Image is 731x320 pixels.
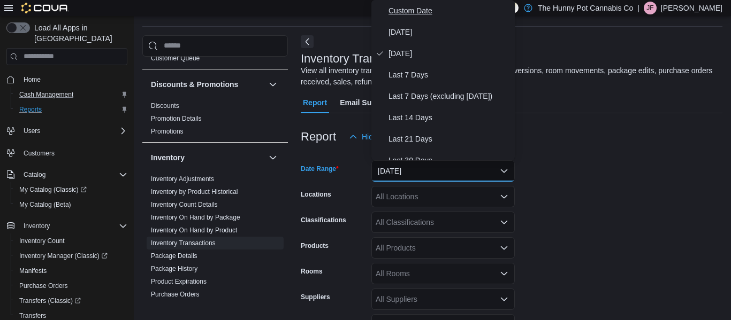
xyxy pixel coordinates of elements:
button: Catalog [19,168,50,181]
span: Product Expirations [151,277,207,286]
span: Customer Queue [151,54,200,63]
label: Locations [301,190,331,199]
a: My Catalog (Classic) [11,182,132,197]
a: Discounts [151,102,179,110]
span: Reports [19,105,42,114]
a: Promotion Details [151,115,202,122]
span: Catalog [19,168,127,181]
a: Customers [19,147,59,160]
label: Suppliers [301,293,330,301]
a: Purchase Orders [15,279,72,292]
span: Promotions [151,127,184,136]
button: Customers [2,145,132,160]
span: Purchase Orders [151,290,200,299]
button: Users [2,123,132,138]
a: Manifests [15,264,51,277]
a: Purchase Orders [151,291,200,298]
span: My Catalog (Beta) [19,200,71,209]
div: Customer [142,52,288,69]
a: Inventory Count [15,235,69,247]
button: Users [19,124,44,137]
p: The Hunny Pot Cannabis Co [538,2,633,14]
button: Discounts & Promotions [151,79,264,90]
span: Inventory Count [15,235,127,247]
span: Inventory [19,220,127,232]
a: Inventory Adjustments [151,175,214,183]
button: Inventory [2,218,132,233]
span: Inventory [24,222,50,230]
a: Customer Queue [151,54,200,62]
span: Last 21 Days [389,132,511,145]
a: Inventory On Hand by Product [151,227,237,234]
div: Discounts & Promotions [142,99,288,142]
button: Open list of options [500,269,508,278]
span: Last 30 Days [389,154,511,167]
a: Inventory On Hand by Package [151,214,240,221]
span: Customers [19,146,127,159]
a: Transfers (Classic) [15,294,85,307]
button: Inventory [19,220,54,232]
a: Transfers (Classic) [11,293,132,308]
span: Reports [15,103,127,116]
h3: Report [301,130,336,143]
span: Cash Management [19,90,73,99]
span: Manifests [15,264,127,277]
label: Rooms [301,267,323,276]
button: Home [2,72,132,87]
a: My Catalog (Beta) [15,198,75,211]
button: Purchase Orders [11,278,132,293]
span: Catalog [24,170,45,179]
h3: Discounts & Promotions [151,79,238,90]
button: My Catalog (Beta) [11,197,132,212]
span: JF [646,2,653,14]
span: Last 7 Days [389,68,511,81]
span: Last 14 Days [389,111,511,124]
a: Home [19,73,45,86]
a: Inventory Transactions [151,239,216,247]
span: Inventory On Hand by Package [151,213,240,222]
a: Inventory Manager (Classic) [15,249,112,262]
button: Open list of options [500,192,508,201]
span: Inventory On Hand by Product [151,226,237,235]
span: Transfers [19,311,46,320]
span: My Catalog (Classic) [15,183,127,196]
button: Inventory [151,152,264,163]
span: Home [19,73,127,86]
span: Package Details [151,252,197,260]
p: [PERSON_NAME] [661,2,722,14]
button: [DATE] [371,160,515,182]
span: Inventory Transactions [151,239,216,247]
span: My Catalog (Classic) [19,185,87,194]
span: Custom Date [389,4,511,17]
span: Customers [24,149,55,158]
button: Reports [11,102,132,117]
span: [DATE] [389,26,511,38]
span: Manifests [19,267,47,275]
label: Classifications [301,216,346,224]
button: Discounts & Promotions [266,78,279,91]
a: Inventory Count Details [151,201,218,208]
span: Inventory Count [19,237,65,245]
button: Open list of options [500,218,508,227]
a: Package History [151,265,197,272]
div: View all inventory transaction details including, adjustments, conversions, room movements, packa... [301,65,717,88]
span: Last 7 Days (excluding [DATE]) [389,90,511,103]
span: Load All Apps in [GEOGRAPHIC_DATA] [30,22,127,44]
button: Inventory [266,151,279,164]
button: Hide Parameters [345,126,422,147]
h3: Inventory [151,152,185,163]
span: Report [303,92,327,113]
a: Cash Management [15,88,78,101]
label: Date Range [301,165,339,173]
button: Cash Management [11,87,132,102]
span: My Catalog (Beta) [15,198,127,211]
span: Hide Parameters [362,131,418,142]
span: Users [19,124,127,137]
span: Email Subscription [340,92,408,113]
a: Inventory by Product Historical [151,188,238,196]
span: Users [24,127,40,135]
